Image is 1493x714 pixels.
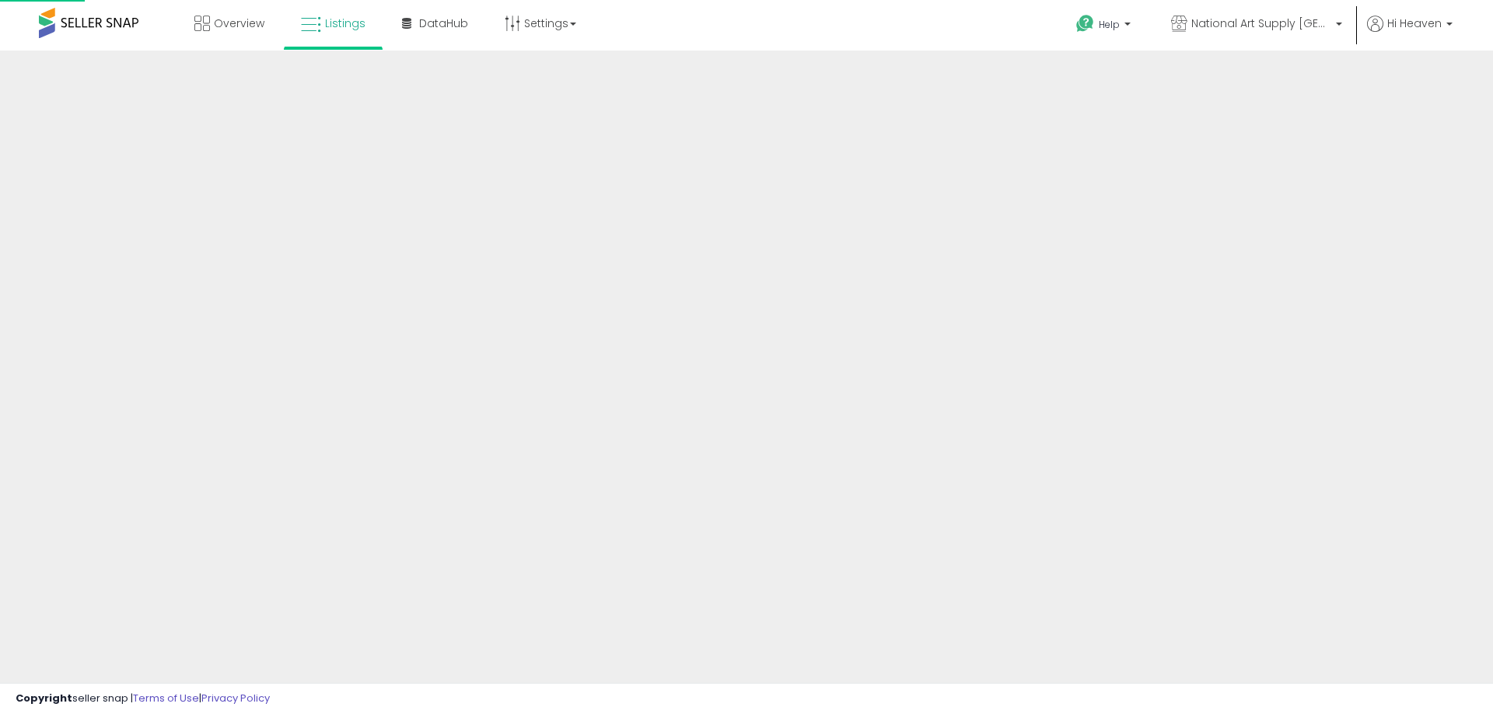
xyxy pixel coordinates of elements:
[1075,14,1095,33] i: Get Help
[325,16,365,31] span: Listings
[16,691,270,706] div: seller snap | |
[1367,16,1453,51] a: Hi Heaven
[16,691,72,705] strong: Copyright
[1099,18,1120,31] span: Help
[1064,2,1146,51] a: Help
[1191,16,1331,31] span: National Art Supply [GEOGRAPHIC_DATA]
[1387,16,1442,31] span: Hi Heaven
[419,16,468,31] span: DataHub
[133,691,199,705] a: Terms of Use
[201,691,270,705] a: Privacy Policy
[214,16,264,31] span: Overview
